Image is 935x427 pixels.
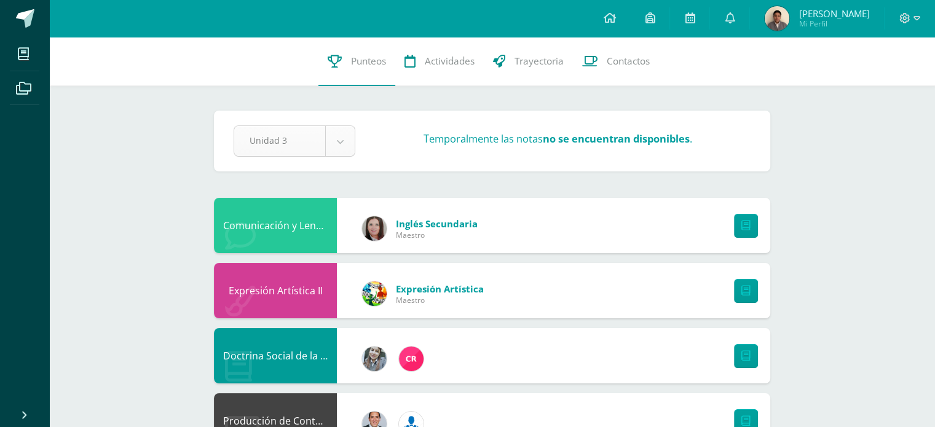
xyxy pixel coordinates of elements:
[607,55,650,68] span: Contactos
[214,198,337,253] div: Comunicación y Lenguaje L3 Inglés
[515,55,564,68] span: Trayectoria
[573,37,659,86] a: Contactos
[234,126,355,156] a: Unidad 3
[214,328,337,383] div: Doctrina Social de la Iglesia
[765,6,789,31] img: 85c060be1baae49e213f9435fe6f6402.png
[484,37,573,86] a: Trayectoria
[395,37,484,86] a: Actividades
[396,295,484,305] span: Maestro
[799,7,869,20] span: [PERSON_NAME]
[214,263,337,318] div: Expresión Artística II
[362,347,387,371] img: cba4c69ace659ae4cf02a5761d9a2473.png
[362,216,387,241] img: 8af0450cf43d44e38c4a1497329761f3.png
[425,55,475,68] span: Actividades
[799,18,869,29] span: Mi Perfil
[250,126,310,155] span: Unidad 3
[424,131,692,146] h3: Temporalmente las notas .
[362,281,387,306] img: 159e24a6ecedfdf8f489544946a573f0.png
[396,230,478,240] span: Maestro
[396,217,478,230] span: Inglés Secundaria
[399,347,424,371] img: 866c3f3dc5f3efb798120d7ad13644d9.png
[351,55,386,68] span: Punteos
[318,37,395,86] a: Punteos
[396,283,484,295] span: Expresión Artística
[543,131,690,146] strong: no se encuentran disponibles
